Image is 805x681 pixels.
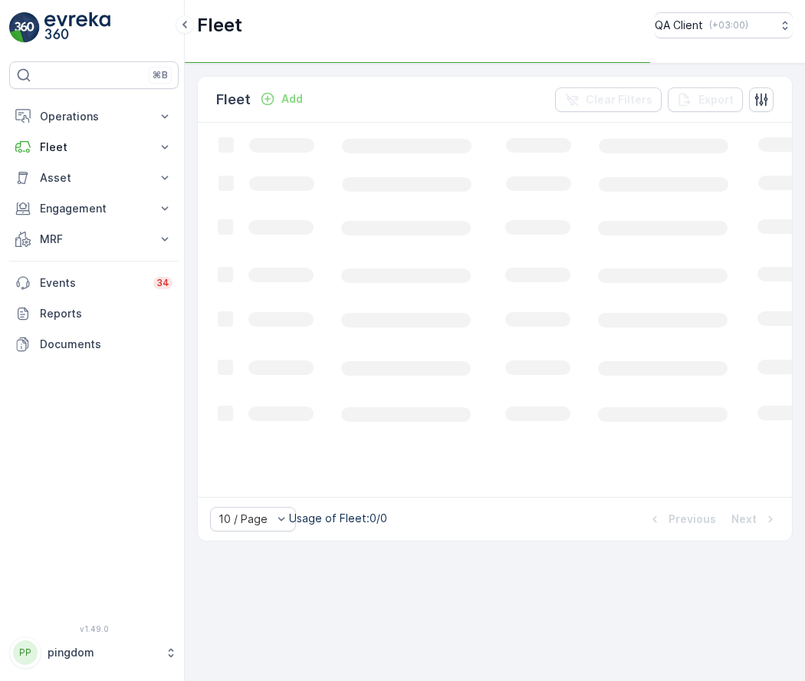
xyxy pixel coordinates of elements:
[9,329,179,360] a: Documents
[9,637,179,669] button: PPpingdom
[669,512,716,527] p: Previous
[668,87,743,112] button: Export
[40,337,172,352] p: Documents
[730,510,780,528] button: Next
[9,268,179,298] a: Events34
[9,12,40,43] img: logo
[197,13,242,38] p: Fleet
[40,201,148,216] p: Engagement
[655,12,793,38] button: QA Client(+03:00)
[40,170,148,186] p: Asset
[281,91,303,107] p: Add
[153,69,168,81] p: ⌘B
[555,87,662,112] button: Clear Filters
[709,19,748,31] p: ( +03:00 )
[289,511,387,526] p: Usage of Fleet : 0/0
[586,92,652,107] p: Clear Filters
[254,90,309,108] button: Add
[9,193,179,224] button: Engagement
[13,640,38,665] div: PP
[40,306,172,321] p: Reports
[9,224,179,255] button: MRF
[646,510,718,528] button: Previous
[216,89,251,110] p: Fleet
[655,18,703,33] p: QA Client
[44,12,110,43] img: logo_light-DOdMpM7g.png
[40,232,148,247] p: MRF
[731,512,757,527] p: Next
[9,298,179,329] a: Reports
[698,92,734,107] p: Export
[156,277,169,289] p: 34
[9,132,179,163] button: Fleet
[40,275,144,291] p: Events
[9,624,179,633] span: v 1.49.0
[40,140,148,155] p: Fleet
[9,163,179,193] button: Asset
[9,101,179,132] button: Operations
[48,645,157,660] p: pingdom
[40,109,148,124] p: Operations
